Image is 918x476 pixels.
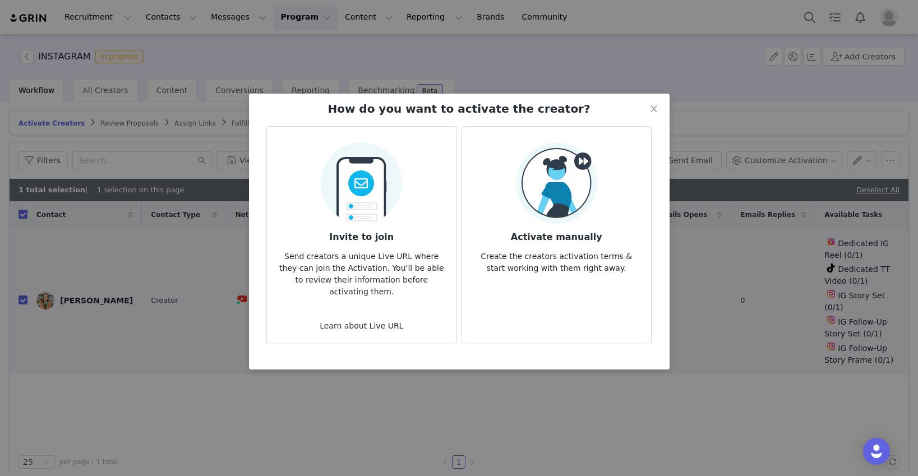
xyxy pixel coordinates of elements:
[471,244,642,274] p: Create the creators activation terms & start working with them right away.
[321,136,402,224] img: Send Email
[471,224,642,244] h3: Activate manually
[649,104,658,113] i: icon: close
[327,100,590,117] h2: How do you want to activate the creator?
[863,438,890,465] div: Open Intercom Messenger
[320,321,403,330] a: Learn about Live URL
[276,224,447,244] h3: Invite to join
[638,94,670,125] button: Close
[276,244,447,298] p: Send creators a unique Live URL where they can join the Activation. You'll be able to review thei...
[516,142,597,224] img: Manual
